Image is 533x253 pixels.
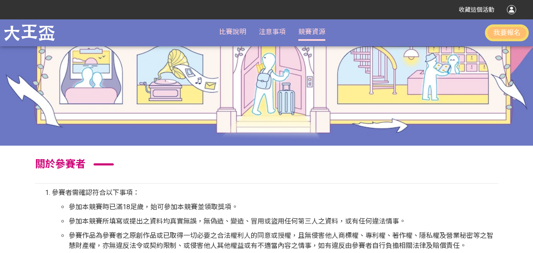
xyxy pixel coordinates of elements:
[459,6,494,13] span: 收藏這個活動
[35,158,86,170] span: 關於參賽者
[4,21,55,44] img: 龍嚴大王盃
[69,216,498,226] p: 參加本競賽所填寫或提出之資料均真實無誤，無偽造、變造、冒用或盜用任何第三人之資料，或有任何違法情事。
[69,202,498,212] p: 參加本競賽時已滿18足歲，始可參加本競賽並領取獎項。
[69,231,498,251] p: 參賽作品為參賽者之原創作品或已取得一切必要之合法權利人的同意或授權，且無侵害他人商標權、專利權、著作權、隱私權及營業秘密等之智慧財產權，亦無違反法令或契約限制、或侵害他人其他權益或有不適當內容之...
[259,28,286,36] a: 注意事項
[219,28,246,36] span: 比賽說明
[52,188,498,198] p: 參賽者需確認符合以下事項：
[485,24,529,41] button: 我要報名
[298,28,325,36] a: 競賽資源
